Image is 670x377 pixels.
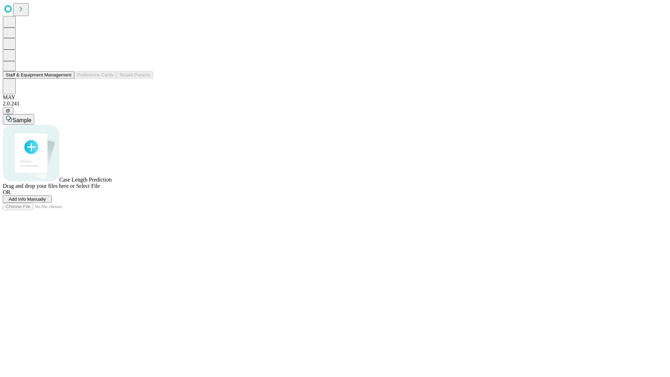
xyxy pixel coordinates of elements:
div: MAY [3,94,667,101]
button: Sample [3,114,34,125]
span: Case Length Prediction [59,177,112,183]
button: Add Info Manually [3,195,52,203]
span: Drag and drop your files here or [3,183,75,189]
button: Tenant Params [116,71,153,79]
div: 2.0.241 [3,101,667,107]
span: Sample [13,117,31,123]
button: Preference Cards [74,71,116,79]
span: @ [6,108,10,113]
button: Staff & Equipment Management [3,71,74,79]
span: Select File [76,183,100,189]
span: Add Info Manually [9,197,46,202]
span: OR [3,189,10,195]
button: @ [3,107,13,114]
